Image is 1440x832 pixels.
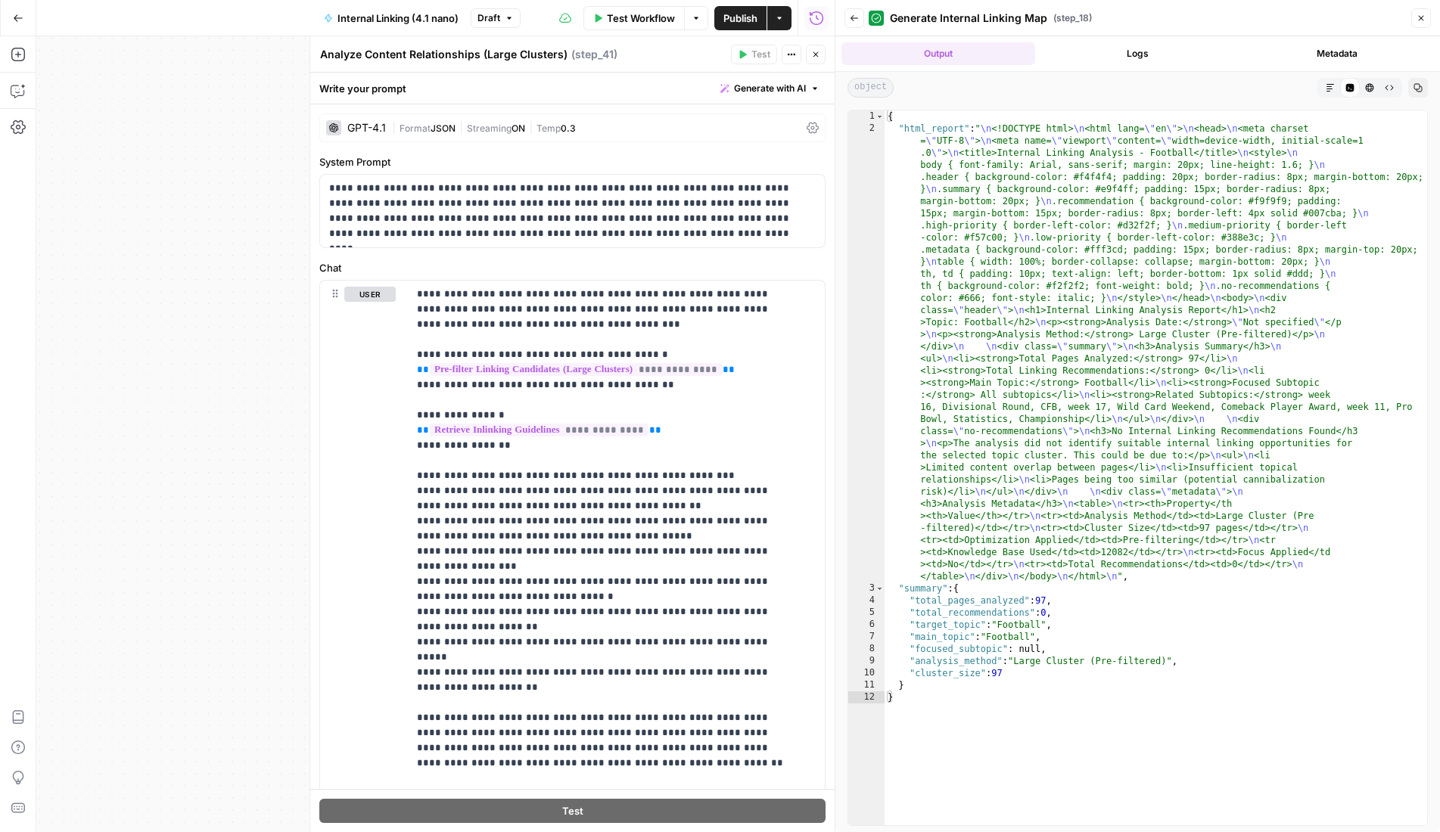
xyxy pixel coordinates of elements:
span: Streaming [467,123,512,134]
span: Format [400,123,431,134]
div: 2 [848,123,885,582]
div: 10 [848,667,885,679]
span: Test [751,48,770,61]
span: Toggle code folding, rows 3 through 11 [876,582,884,595]
div: GPT-4.1 [347,123,386,133]
div: 3 [848,582,885,595]
button: Test [731,45,777,64]
span: | [525,120,537,135]
span: Generate Internal Linking Map [890,11,1047,26]
button: Draft [471,8,521,28]
span: Test Workflow [607,11,675,26]
label: System Prompt [319,154,826,169]
div: 8 [848,643,885,655]
div: 1 [848,110,885,123]
span: | [456,120,467,135]
span: | [392,120,400,135]
span: Toggle code folding, rows 1 through 12 [876,110,884,123]
span: Test [562,803,583,818]
span: Temp [537,123,561,134]
span: JSON [431,123,456,134]
span: ( step_41 ) [571,47,617,62]
textarea: Analyze Content Relationships (Large Clusters) [320,47,568,62]
div: 11 [848,679,885,691]
div: 6 [848,619,885,631]
span: Internal Linking (4.1 nano) [337,11,459,26]
div: 9 [848,655,885,667]
button: Internal Linking (4.1 nano) [315,6,468,30]
button: Output [841,42,1035,65]
div: Write your prompt [310,73,835,104]
button: user [344,287,396,302]
span: Generate with AI [734,82,806,95]
span: ON [512,123,525,134]
button: Test [319,799,826,823]
button: Metadata [1240,42,1434,65]
div: 5 [848,607,885,619]
span: ( step_18 ) [1053,11,1092,25]
div: 12 [848,691,885,703]
label: Chat [319,260,826,275]
div: 4 [848,595,885,607]
span: Draft [477,11,500,25]
span: 0.3 [561,123,576,134]
span: Publish [723,11,757,26]
span: object [848,78,894,98]
button: Logs [1041,42,1235,65]
button: Test Workflow [583,6,684,30]
button: Publish [714,6,767,30]
div: 7 [848,631,885,643]
button: Generate with AI [714,79,826,98]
